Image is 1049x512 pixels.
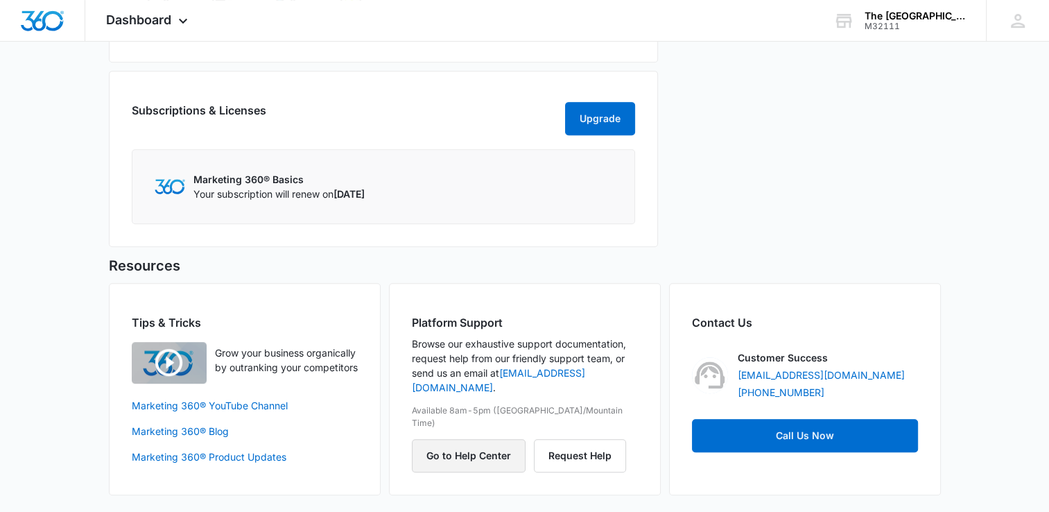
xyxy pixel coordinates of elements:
[132,314,358,331] h2: Tips & Tricks
[565,102,635,135] button: Upgrade
[865,10,966,22] div: account name
[738,385,824,400] a: [PHONE_NUMBER]
[109,255,941,276] h5: Resources
[215,345,358,375] p: Grow your business organically by outranking your competitors
[333,188,365,200] span: [DATE]
[412,314,638,331] h2: Platform Support
[738,368,905,382] a: [EMAIL_ADDRESS][DOMAIN_NAME]
[534,450,626,461] a: Request Help
[692,357,728,393] img: Customer Success
[132,424,358,438] a: Marketing 360® Blog
[132,398,358,413] a: Marketing 360® YouTube Channel
[193,187,365,201] p: Your subscription will renew on
[692,419,918,452] a: Call Us Now
[155,179,185,194] img: Marketing 360 Logo
[132,102,266,130] h2: Subscriptions & Licenses
[534,439,626,472] button: Request Help
[132,450,358,464] a: Marketing 360® Product Updates
[738,350,828,365] p: Customer Success
[106,12,171,27] span: Dashboard
[692,314,918,331] h2: Contact Us
[412,450,534,461] a: Go to Help Center
[412,404,638,429] p: Available 8am-5pm ([GEOGRAPHIC_DATA]/Mountain Time)
[412,336,638,395] p: Browse our exhaustive support documentation, request help from our friendly support team, or send...
[132,342,207,384] img: Quick Overview Video
[865,22,966,31] div: account id
[193,172,365,187] p: Marketing 360® Basics
[412,439,526,472] button: Go to Help Center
